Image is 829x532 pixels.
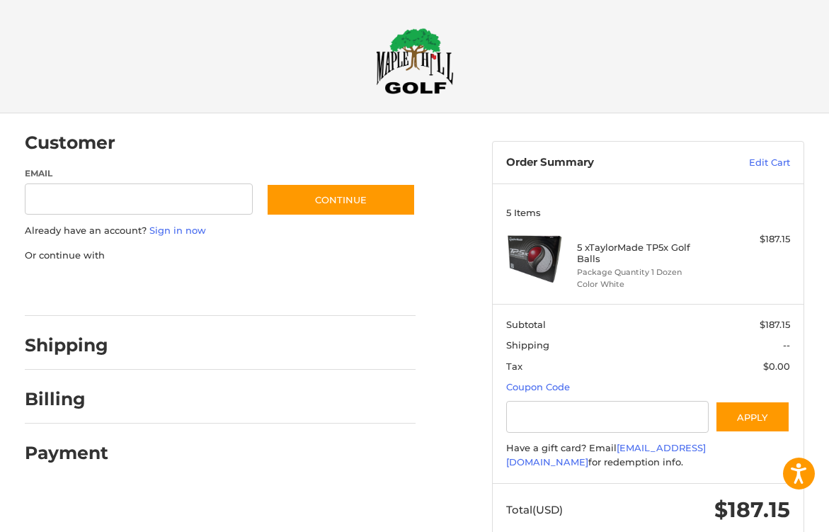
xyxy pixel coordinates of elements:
[760,319,790,330] span: $187.15
[25,442,108,464] h2: Payment
[577,278,715,290] li: Color White
[699,156,790,170] a: Edit Cart
[506,339,549,351] span: Shipping
[506,503,563,516] span: Total (USD)
[140,276,246,302] iframe: PayPal-paylater
[25,167,253,180] label: Email
[149,225,206,236] a: Sign in now
[25,334,108,356] h2: Shipping
[266,183,416,216] button: Continue
[719,232,790,247] div: $187.15
[260,276,366,302] iframe: PayPal-venmo
[506,156,699,170] h3: Order Summary
[25,388,108,410] h2: Billing
[712,494,829,532] iframe: Google Customer Reviews
[20,276,126,302] iframe: PayPal-paypal
[577,242,715,265] h4: 5 x TaylorMade TP5x Golf Balls
[506,442,706,468] a: [EMAIL_ADDRESS][DOMAIN_NAME]
[25,249,416,263] p: Or continue with
[25,132,115,154] h2: Customer
[506,319,546,330] span: Subtotal
[506,401,708,433] input: Gift Certificate or Coupon Code
[506,381,570,392] a: Coupon Code
[577,266,715,278] li: Package Quantity 1 Dozen
[783,339,790,351] span: --
[506,441,790,469] div: Have a gift card? Email for redemption info.
[506,361,522,372] span: Tax
[715,401,790,433] button: Apply
[376,28,454,94] img: Maple Hill Golf
[763,361,790,372] span: $0.00
[25,224,416,238] p: Already have an account?
[506,207,790,218] h3: 5 Items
